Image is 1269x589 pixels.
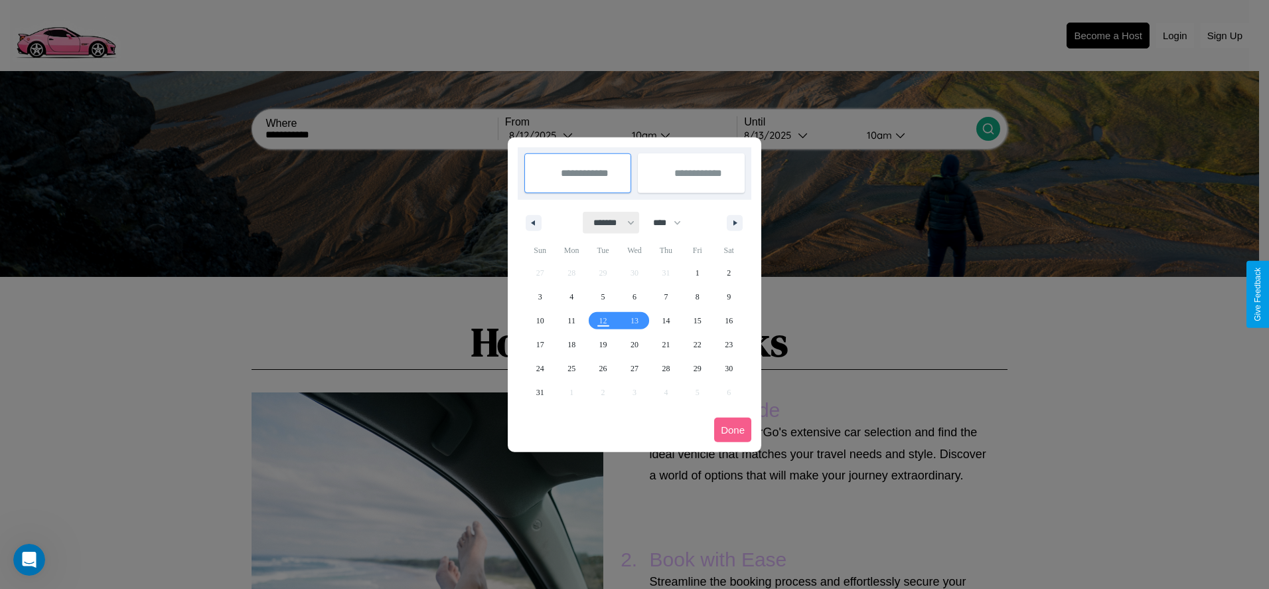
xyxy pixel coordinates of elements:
[631,333,638,357] span: 20
[587,357,619,380] button: 26
[567,357,575,380] span: 25
[713,261,745,285] button: 2
[567,309,575,333] span: 11
[650,240,682,261] span: Thu
[662,333,670,357] span: 21
[631,309,638,333] span: 13
[725,333,733,357] span: 23
[713,357,745,380] button: 30
[664,285,668,309] span: 7
[682,309,713,333] button: 15
[524,285,556,309] button: 3
[662,357,670,380] span: 28
[569,285,573,309] span: 4
[536,357,544,380] span: 24
[727,261,731,285] span: 2
[556,285,587,309] button: 4
[556,240,587,261] span: Mon
[694,357,702,380] span: 29
[536,380,544,404] span: 31
[650,285,682,309] button: 7
[694,333,702,357] span: 22
[556,333,587,357] button: 18
[696,285,700,309] span: 8
[556,357,587,380] button: 25
[1253,268,1262,321] div: Give Feedback
[601,285,605,309] span: 5
[524,240,556,261] span: Sun
[567,333,575,357] span: 18
[713,309,745,333] button: 16
[587,240,619,261] span: Tue
[556,309,587,333] button: 11
[599,357,607,380] span: 26
[619,285,650,309] button: 6
[650,333,682,357] button: 21
[696,261,700,285] span: 1
[13,544,45,576] iframe: Intercom live chat
[599,309,607,333] span: 12
[524,333,556,357] button: 17
[650,357,682,380] button: 28
[682,261,713,285] button: 1
[587,333,619,357] button: 19
[682,333,713,357] button: 22
[633,285,636,309] span: 6
[713,333,745,357] button: 23
[619,240,650,261] span: Wed
[727,285,731,309] span: 9
[682,240,713,261] span: Fri
[694,309,702,333] span: 15
[536,309,544,333] span: 10
[631,357,638,380] span: 27
[682,357,713,380] button: 29
[682,285,713,309] button: 8
[714,418,751,442] button: Done
[524,380,556,404] button: 31
[619,333,650,357] button: 20
[619,309,650,333] button: 13
[587,309,619,333] button: 12
[587,285,619,309] button: 5
[536,333,544,357] span: 17
[725,357,733,380] span: 30
[725,309,733,333] span: 16
[713,240,745,261] span: Sat
[650,309,682,333] button: 14
[619,357,650,380] button: 27
[662,309,670,333] span: 14
[599,333,607,357] span: 19
[524,309,556,333] button: 10
[538,285,542,309] span: 3
[713,285,745,309] button: 9
[524,357,556,380] button: 24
